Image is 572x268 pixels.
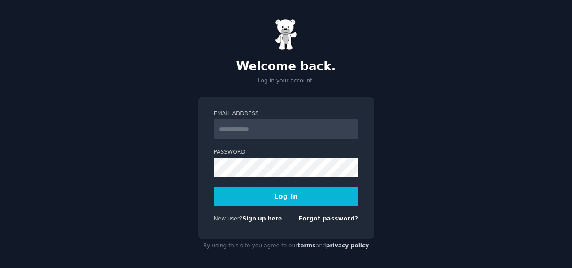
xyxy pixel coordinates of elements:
[214,187,358,206] button: Log In
[214,216,243,222] span: New user?
[326,242,369,249] a: privacy policy
[214,148,358,156] label: Password
[198,77,374,85] p: Log in your account.
[299,216,358,222] a: Forgot password?
[297,242,315,249] a: terms
[242,216,282,222] a: Sign up here
[214,110,358,118] label: Email Address
[198,239,374,253] div: By using this site you agree to our and
[275,19,297,50] img: Gummy Bear
[198,60,374,74] h2: Welcome back.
